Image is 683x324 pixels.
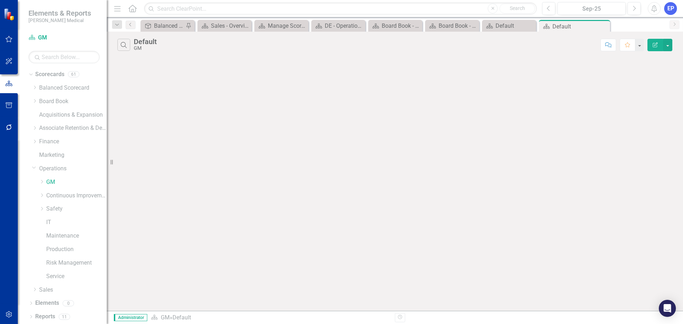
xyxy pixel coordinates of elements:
a: GM [28,34,100,42]
div: 61 [68,71,79,78]
button: Sep-25 [557,2,626,15]
span: Administrator [114,314,147,321]
a: Manage Scorecards [256,21,307,30]
button: Search [499,4,535,14]
a: Associate Retention & Development [39,124,107,132]
a: Finance [39,138,107,146]
a: Elements [35,299,59,307]
div: Board Book - New Account Sales [382,21,420,30]
a: Service [46,272,107,281]
div: Default [173,314,191,321]
a: Production [46,245,107,254]
a: Scorecards [35,70,64,79]
a: Sales [39,286,107,294]
a: Operations [39,165,107,173]
a: IT [46,218,107,227]
div: Default [134,38,157,46]
a: Continuous Improvement [46,192,107,200]
div: 0 [63,300,74,306]
a: Marketing [39,151,107,159]
a: Acquisitions & Expansion [39,111,107,119]
input: Search ClearPoint... [144,2,537,15]
a: Safety [46,205,107,213]
a: Sales - Overview Dashboard [199,21,250,30]
a: Reports [35,313,55,321]
span: Elements & Reports [28,9,91,17]
span: Search [510,5,525,11]
a: Board Book - New Account Sales [370,21,420,30]
div: » [151,314,390,322]
a: Maintenance [46,232,107,240]
button: EP [664,2,677,15]
a: GM [46,178,107,186]
a: DE - Operations Scorecard Overview [313,21,364,30]
div: DE - Operations Scorecard Overview [325,21,364,30]
input: Search Below... [28,51,100,63]
a: GM [161,314,170,321]
div: Manage Scorecards [268,21,307,30]
a: Balanced Scorecard [39,84,107,92]
small: [PERSON_NAME] Medical [28,17,91,23]
a: Balanced Scorecard (Daily Huddle) [142,21,184,30]
div: 11 [59,314,70,320]
a: Board Book - Customer Growth & Retention [427,21,477,30]
div: Board Book - Customer Growth & Retention [439,21,477,30]
a: Default [484,21,534,30]
div: Balanced Scorecard (Daily Huddle) [154,21,184,30]
img: ClearPoint Strategy [4,8,16,21]
div: Default [552,22,608,31]
div: Open Intercom Messenger [659,300,676,317]
div: Default [496,21,534,30]
a: Board Book [39,97,107,106]
a: Risk Management [46,259,107,267]
div: GM [134,46,157,51]
div: Sales - Overview Dashboard [211,21,250,30]
div: Sep-25 [560,5,623,13]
